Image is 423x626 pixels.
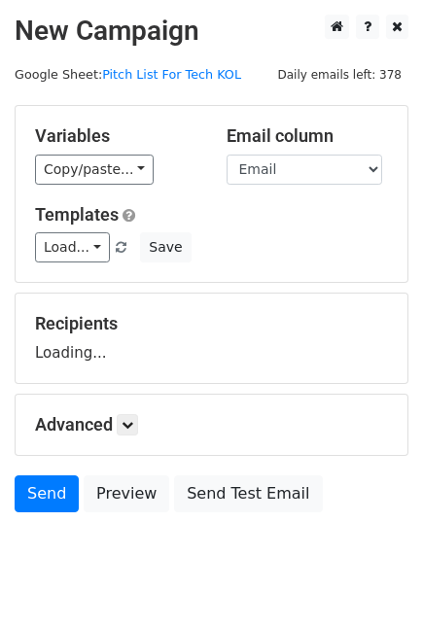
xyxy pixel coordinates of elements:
[102,67,241,82] a: Pitch List For Tech KOL
[35,155,154,185] a: Copy/paste...
[227,125,389,147] h5: Email column
[35,313,388,334] h5: Recipients
[35,204,119,225] a: Templates
[140,232,191,262] button: Save
[35,232,110,262] a: Load...
[15,475,79,512] a: Send
[35,125,197,147] h5: Variables
[35,313,388,364] div: Loading...
[35,414,388,435] h5: Advanced
[174,475,322,512] a: Send Test Email
[15,67,241,82] small: Google Sheet:
[84,475,169,512] a: Preview
[15,15,408,48] h2: New Campaign
[270,64,408,86] span: Daily emails left: 378
[270,67,408,82] a: Daily emails left: 378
